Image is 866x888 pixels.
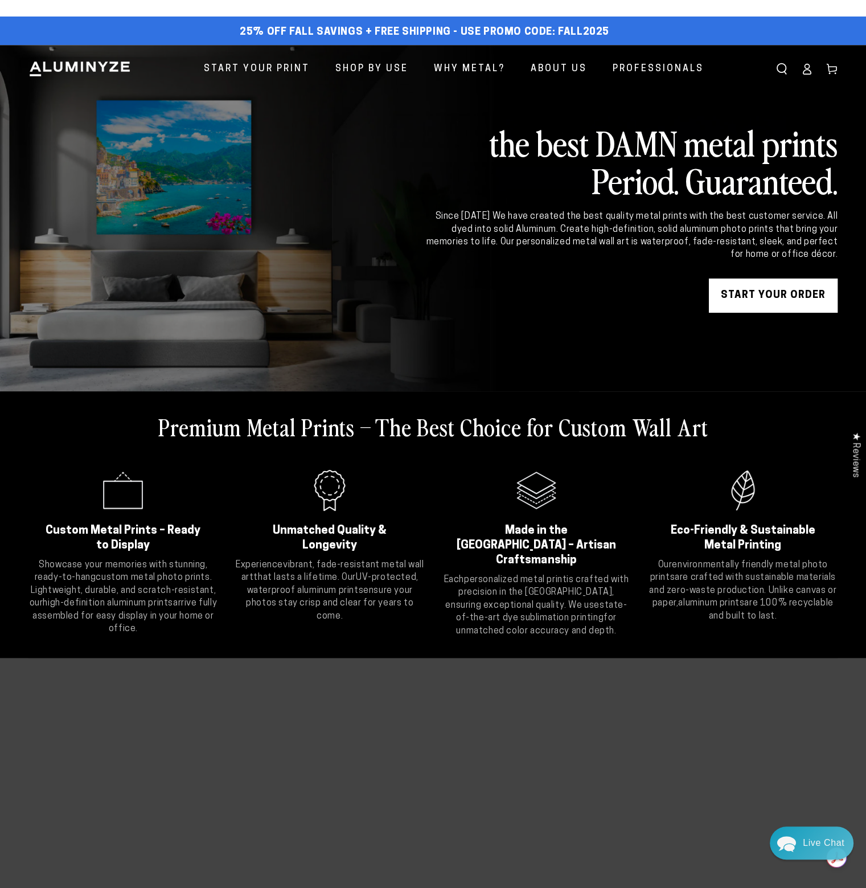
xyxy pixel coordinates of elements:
[424,210,838,261] div: Since [DATE] We have created the best quality metal prints with the best customer service. All dy...
[96,573,210,582] strong: custom metal photo prints
[425,54,514,84] a: Why Metal?
[424,124,838,199] h2: the best DAMN metal prints Period. Guaranteed.
[249,523,411,553] h2: Unmatched Quality & Longevity
[158,412,708,441] h2: Premium Metal Prints – The Best Choice for Custom Wall Art
[43,523,204,553] h2: Custom Metal Prints – Ready to Display
[522,54,596,84] a: About Us
[43,599,173,608] strong: high-definition aluminum prints
[241,560,424,582] strong: vibrant, fade-resistant metal wall art
[204,61,310,77] span: Start Your Print
[648,559,838,623] p: Our are crafted with sustainable materials and zero-waste production. Unlike canvas or paper, are...
[442,574,631,637] p: Each is crafted with precision in the [GEOGRAPHIC_DATA], ensuring exceptional quality. We use for...
[195,54,318,84] a: Start Your Print
[456,523,617,568] h2: Made in the [GEOGRAPHIC_DATA] – Artisan Craftsmanship
[844,423,866,486] div: Click to open Judge.me floating reviews tab
[464,575,567,584] strong: personalized metal print
[531,61,587,77] span: About Us
[247,573,418,595] strong: UV-protected, waterproof aluminum prints
[240,26,609,39] span: 25% off FALL Savings + Free Shipping - Use Promo Code: FALL2025
[335,61,408,77] span: Shop By Use
[235,559,425,623] p: Experience that lasts a lifetime. Our ensure your photos stay crisp and clear for years to come.
[650,560,827,582] strong: environmentally friendly metal photo prints
[803,826,844,860] div: Contact Us Directly
[327,54,417,84] a: Shop By Use
[770,826,853,860] div: Chat widget toggle
[709,279,838,313] a: START YOUR Order
[678,599,744,608] strong: aluminum prints
[769,56,794,81] summary: Search our site
[28,559,218,635] p: Showcase your memories with stunning, ready-to-hang . Lightweight, durable, and scratch-resistant...
[604,54,712,84] a: Professionals
[28,60,131,77] img: Aluminyze
[434,61,505,77] span: Why Metal?
[613,61,704,77] span: Professionals
[662,523,823,553] h2: Eco-Friendly & Sustainable Metal Printing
